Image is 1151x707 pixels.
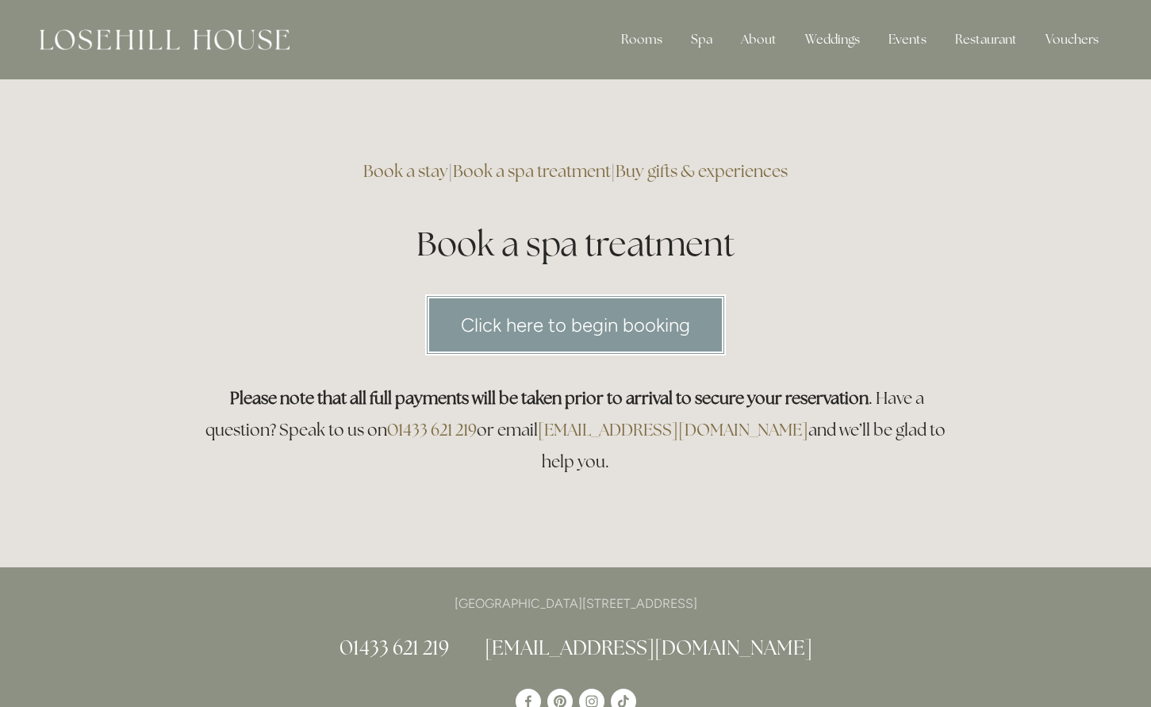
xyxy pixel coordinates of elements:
h3: | | [197,156,955,187]
img: Losehill House [40,29,290,50]
div: About [728,24,789,56]
div: Weddings [792,24,873,56]
a: 01433 621 219 [387,419,477,440]
strong: Please note that all full payments will be taken prior to arrival to secure your reservation [230,387,869,409]
a: [EMAIL_ADDRESS][DOMAIN_NAME] [538,419,808,440]
a: Vouchers [1033,24,1111,56]
div: Restaurant [942,24,1030,56]
div: Spa [678,24,725,56]
a: Book a stay [363,160,448,182]
h3: . Have a question? Speak to us on or email and we’ll be glad to help you. [197,382,955,478]
a: [EMAIL_ADDRESS][DOMAIN_NAME] [485,635,812,660]
div: Rooms [608,24,675,56]
a: Book a spa treatment [453,160,611,182]
h1: Book a spa treatment [197,221,955,267]
a: Click here to begin booking [425,294,726,355]
a: 01433 621 219 [340,635,449,660]
div: Events [876,24,939,56]
p: [GEOGRAPHIC_DATA][STREET_ADDRESS] [197,593,955,614]
a: Buy gifts & experiences [616,160,788,182]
